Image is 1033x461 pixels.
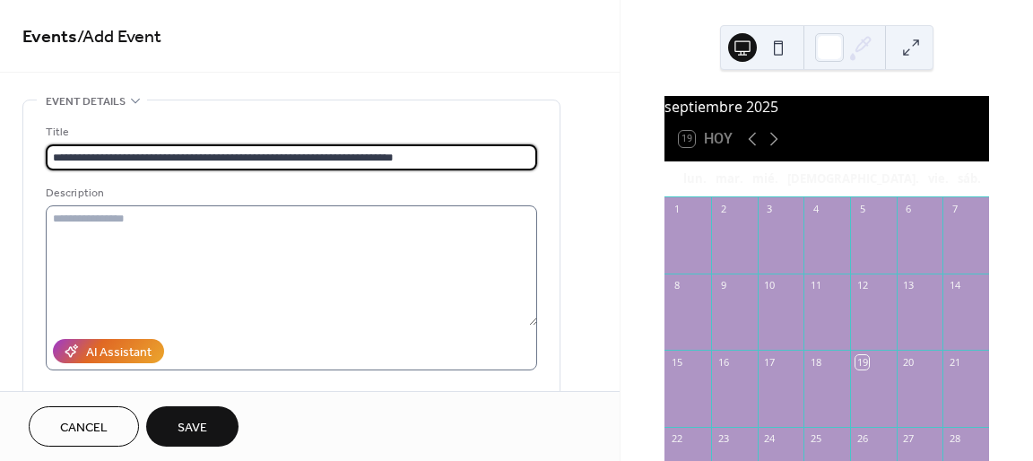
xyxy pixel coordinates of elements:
div: Description [46,184,534,203]
div: 1 [670,203,683,216]
button: Cancel [29,406,139,447]
a: Events [22,20,77,55]
div: 16 [716,355,730,369]
div: vie. [924,161,953,197]
span: / Add Event [77,20,161,55]
div: 5 [855,203,869,216]
div: 13 [902,279,916,292]
div: Title [46,123,534,142]
button: Save [146,406,239,447]
span: Cancel [60,419,108,438]
div: 17 [763,355,777,369]
div: 24 [763,432,777,446]
div: 19 [855,355,869,369]
div: 21 [948,355,961,369]
div: 20 [902,355,916,369]
div: 27 [902,432,916,446]
div: 11 [809,279,822,292]
div: mié. [748,161,783,197]
div: 18 [809,355,822,369]
div: 12 [855,279,869,292]
div: 4 [809,203,822,216]
div: lun. [679,161,711,197]
div: 22 [670,432,683,446]
span: Event details [46,92,126,111]
div: 23 [716,432,730,446]
div: 3 [763,203,777,216]
div: 28 [948,432,961,446]
div: septiembre 2025 [664,96,989,117]
span: Save [178,419,207,438]
div: AI Assistant [86,344,152,362]
div: 10 [763,279,777,292]
div: mar. [711,161,748,197]
div: 14 [948,279,961,292]
div: 15 [670,355,683,369]
div: 7 [948,203,961,216]
div: 8 [670,279,683,292]
div: 26 [855,432,869,446]
div: 9 [716,279,730,292]
div: [DEMOGRAPHIC_DATA]. [783,161,924,197]
div: dom. [985,161,1024,197]
div: 6 [902,203,916,216]
button: AI Assistant [53,339,164,363]
div: 2 [716,203,730,216]
div: sáb. [953,161,985,197]
div: 25 [809,432,822,446]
